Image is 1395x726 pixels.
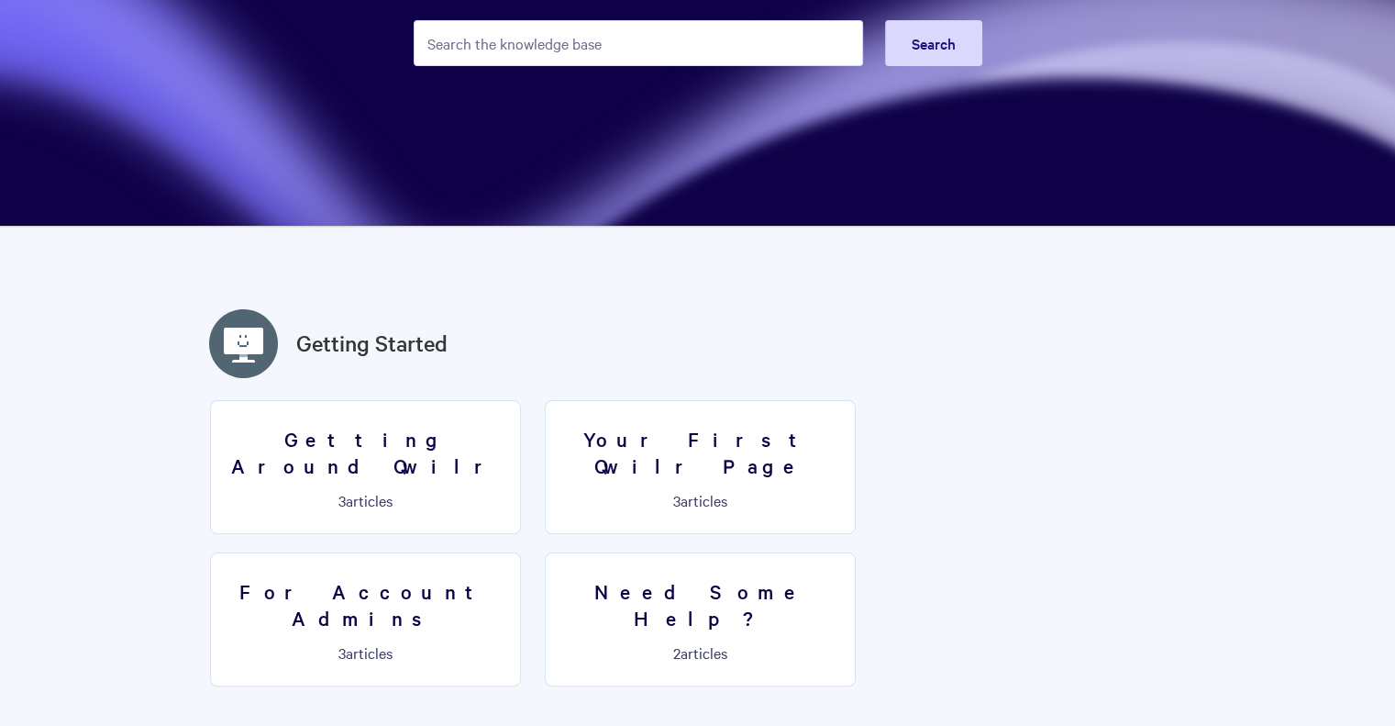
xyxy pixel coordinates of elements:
p: articles [222,644,509,661]
h3: Need Some Help? [557,578,844,631]
span: 3 [338,490,346,510]
input: Search the knowledge base [414,20,863,66]
a: Your First Qwilr Page 3articles [545,400,856,534]
a: For Account Admins 3articles [210,553,521,687]
span: Search [912,33,956,53]
p: articles [222,492,509,508]
h3: For Account Admins [222,578,509,631]
button: Search [885,20,982,66]
p: articles [557,644,844,661]
a: Getting Around Qwilr 3articles [210,400,521,534]
span: 3 [338,642,346,663]
span: 3 [673,490,681,510]
a: Need Some Help? 2articles [545,553,856,687]
h3: Getting Around Qwilr [222,426,509,478]
p: articles [557,492,844,508]
h3: Your First Qwilr Page [557,426,844,478]
a: Getting Started [296,327,448,360]
span: 2 [673,642,681,663]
